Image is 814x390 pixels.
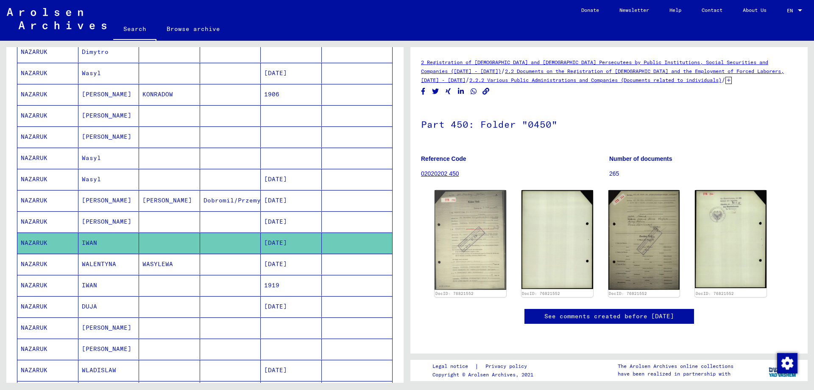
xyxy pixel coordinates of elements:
[609,291,647,296] a: DocID: 76821552
[469,77,722,83] a: 2.2.2 Various Public Administrations and Companies (Documents related to individuals)
[17,233,78,253] mat-cell: NAZARUK
[435,291,474,296] a: DocID: 76821552
[421,68,784,83] a: 2.2 Documents on the Registration of [DEMOGRAPHIC_DATA] and the Employment of Forced Laborers, [D...
[479,362,537,371] a: Privacy policy
[457,86,466,97] button: Share on LinkedIn
[444,86,453,97] button: Share on Xing
[431,86,440,97] button: Share on Twitter
[17,296,78,317] mat-cell: NAZARUK
[17,317,78,338] mat-cell: NAZARUK
[78,63,139,84] mat-cell: Wasyl
[421,170,459,177] a: 02020202 450
[17,42,78,62] mat-cell: NAZARUK
[17,254,78,275] mat-cell: NAZARUK
[78,148,139,168] mat-cell: Wasyl
[78,169,139,190] mat-cell: Wasyl
[261,84,322,105] mat-cell: 1906
[17,275,78,296] mat-cell: NAZARUK
[261,233,322,253] mat-cell: [DATE]
[78,296,139,317] mat-cell: DUJA
[722,76,725,84] span: /
[139,190,200,211] mat-cell: [PERSON_NAME]
[261,254,322,275] mat-cell: [DATE]
[78,233,139,253] mat-cell: IWAN
[78,42,139,62] mat-cell: Dimytro
[200,190,261,211] mat-cell: Dobromil/Przemysl
[17,360,78,381] mat-cell: NAZARUK
[17,148,78,168] mat-cell: NAZARUK
[421,155,466,162] b: Reference Code
[78,254,139,275] mat-cell: WALENTYNA
[78,190,139,211] mat-cell: [PERSON_NAME]
[618,370,733,378] p: have been realized in partnership with
[261,63,322,84] mat-cell: [DATE]
[17,339,78,359] mat-cell: NAZARUK
[261,169,322,190] mat-cell: [DATE]
[432,362,475,371] a: Legal notice
[7,8,106,29] img: Arolsen_neg.svg
[609,155,672,162] b: Number of documents
[17,63,78,84] mat-cell: NAZARUK
[113,19,156,41] a: Search
[261,296,322,317] mat-cell: [DATE]
[17,105,78,126] mat-cell: NAZARUK
[522,291,560,296] a: DocID: 76821552
[17,211,78,232] mat-cell: NAZARUK
[696,291,734,296] a: DocID: 76821552
[78,126,139,147] mat-cell: [PERSON_NAME]
[608,190,680,290] img: 003.jpg
[469,86,478,97] button: Share on WhatsApp
[261,190,322,211] mat-cell: [DATE]
[609,169,797,178] p: 265
[261,275,322,296] mat-cell: 1919
[78,317,139,338] mat-cell: [PERSON_NAME]
[261,211,322,232] mat-cell: [DATE]
[421,59,768,74] a: 2 Registration of [DEMOGRAPHIC_DATA] and [DEMOGRAPHIC_DATA] Persecutees by Public Institutions, S...
[777,353,797,373] div: Change consent
[17,84,78,105] mat-cell: NAZARUK
[139,84,200,105] mat-cell: KONRADOW
[695,190,767,288] img: 004.jpg
[777,353,797,373] img: Change consent
[78,105,139,126] mat-cell: [PERSON_NAME]
[544,312,674,321] a: See comments created before [DATE]
[156,19,230,39] a: Browse archive
[466,76,469,84] span: /
[78,339,139,359] mat-cell: [PERSON_NAME]
[521,190,593,289] img: 002.jpg
[767,359,799,381] img: yv_logo.png
[17,169,78,190] mat-cell: NAZARUK
[17,190,78,211] mat-cell: NAZARUK
[78,84,139,105] mat-cell: [PERSON_NAME]
[139,254,200,275] mat-cell: WASYLEWA
[435,190,506,289] img: 001.jpg
[432,362,537,371] div: |
[482,86,491,97] button: Copy link
[78,275,139,296] mat-cell: IWAN
[419,86,428,97] button: Share on Facebook
[787,8,796,14] span: EN
[78,211,139,232] mat-cell: [PERSON_NAME]
[618,362,733,370] p: The Arolsen Archives online collections
[501,67,505,75] span: /
[17,126,78,147] mat-cell: NAZARUK
[421,105,797,142] h1: Part 450: Folder "0450"
[78,360,139,381] mat-cell: WLADISLAW
[261,360,322,381] mat-cell: [DATE]
[432,371,537,379] p: Copyright © Arolsen Archives, 2021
